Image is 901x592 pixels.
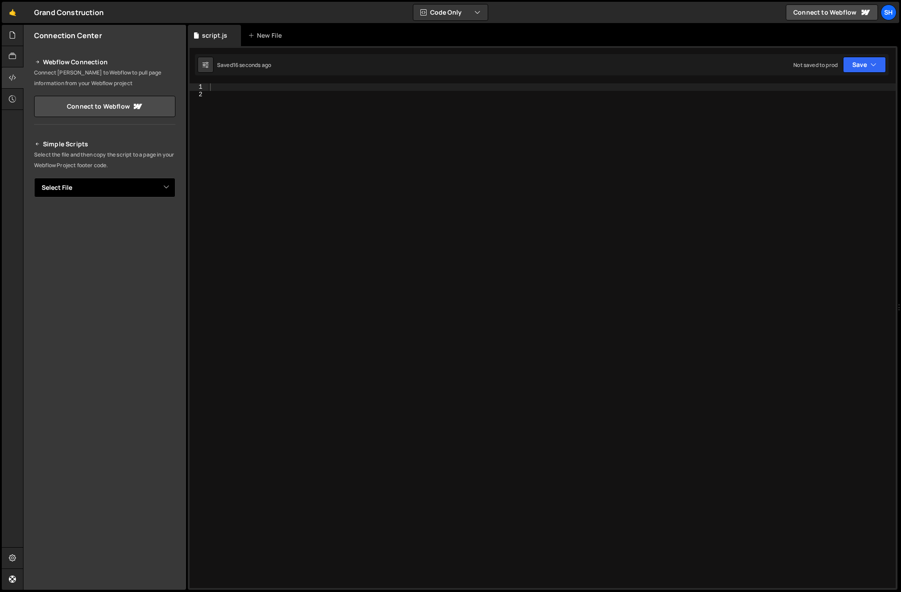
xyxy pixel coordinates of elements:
[793,61,838,69] div: Not saved to prod
[413,4,488,20] button: Code Only
[2,2,23,23] a: 🤙
[34,31,102,40] h2: Connection Center
[786,4,878,20] a: Connect to Webflow
[34,212,176,292] iframe: YouTube video player
[34,298,176,377] iframe: YouTube video player
[34,149,175,171] p: Select the file and then copy the script to a page in your Webflow Project footer code.
[202,31,227,40] div: script.js
[34,96,175,117] a: Connect to Webflow
[881,4,897,20] a: Sh
[190,83,208,91] div: 1
[233,61,271,69] div: 16 seconds ago
[217,61,271,69] div: Saved
[190,91,208,98] div: 2
[34,7,104,18] div: Grand Construction
[34,139,175,149] h2: Simple Scripts
[248,31,285,40] div: New File
[34,67,175,89] p: Connect [PERSON_NAME] to Webflow to pull page information from your Webflow project
[34,57,175,67] h2: Webflow Connection
[843,57,886,73] button: Save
